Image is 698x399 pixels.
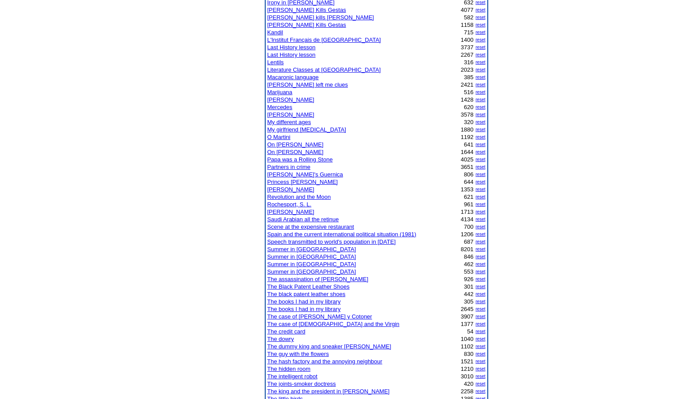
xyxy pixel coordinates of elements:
[267,381,336,387] a: The joints-smoker doctress
[461,7,474,13] font: 4077
[475,45,485,50] a: reset
[267,313,372,320] a: The case of [PERSON_NAME] y Cotoner
[475,232,485,237] a: reset
[475,187,485,192] a: reset
[464,194,474,200] font: 621
[475,381,485,386] a: reset
[475,337,485,341] a: reset
[267,373,318,380] a: The intelligent robot
[267,149,324,155] a: On [PERSON_NAME]
[267,179,338,185] a: Princess [PERSON_NAME]
[461,373,474,380] font: 3010
[475,7,485,12] a: reset
[267,104,292,110] a: Mercedes
[464,276,474,282] font: 926
[475,157,485,162] a: reset
[464,298,474,305] font: 305
[475,22,485,27] a: reset
[475,359,485,364] a: reset
[464,261,474,267] font: 462
[267,283,350,290] a: The Black Patent Leather Shoes
[475,165,485,169] a: reset
[267,276,369,282] a: The assassination of [PERSON_NAME]
[475,366,485,371] a: reset
[475,284,485,289] a: reset
[461,111,474,118] font: 3578
[461,343,474,350] font: 1102
[464,223,474,230] font: 700
[475,82,485,87] a: reset
[267,141,324,148] a: On [PERSON_NAME]
[461,22,474,28] font: 1158
[464,179,474,185] font: 644
[267,7,346,13] a: [PERSON_NAME] Kills Gestas
[475,105,485,110] a: reset
[267,336,294,342] a: The dowry
[475,329,485,334] a: reset
[461,81,474,88] font: 2421
[267,194,331,200] a: Revolution and the Moon
[267,59,284,66] a: Lentils
[475,127,485,132] a: reset
[461,209,474,215] font: 1713
[475,277,485,282] a: reset
[267,298,341,305] a: The books I had in my library
[464,201,474,208] font: 961
[461,51,474,58] font: 2267
[475,224,485,229] a: reset
[267,366,311,372] a: The hidden room
[461,321,474,327] font: 1377
[464,268,474,275] font: 553
[475,52,485,57] a: reset
[475,314,485,319] a: reset
[267,44,316,51] a: Last History lesson
[267,201,311,208] a: Rochesport, S. L.
[461,134,474,140] font: 1192
[461,186,474,193] font: 1353
[461,358,474,365] font: 1521
[475,344,485,349] a: reset
[461,156,474,163] font: 4025
[464,104,474,110] font: 620
[475,299,485,304] a: reset
[464,89,474,95] font: 516
[475,254,485,259] a: reset
[267,119,311,125] a: My different ages
[464,283,474,290] font: 301
[267,358,383,365] a: The hash factory and the annoying neighbour
[267,126,346,133] a: My girlfriend [MEDICAL_DATA]
[461,44,474,51] font: 3737
[475,202,485,207] a: reset
[461,388,474,395] font: 2258
[475,247,485,252] a: reset
[267,351,329,357] a: The guy with the flowers
[267,321,400,327] a: The case of [DEMOGRAPHIC_DATA] and the Virgin
[475,322,485,326] a: reset
[475,374,485,379] a: reset
[464,291,474,297] font: 442
[267,238,396,245] a: Speech transmitted to world's population in [DATE]
[475,30,485,35] a: reset
[475,120,485,124] a: reset
[475,179,485,184] a: reset
[475,142,485,147] a: reset
[267,111,314,118] a: [PERSON_NAME]
[267,96,314,103] a: [PERSON_NAME]
[461,246,474,253] font: 8201
[267,231,417,238] a: Spain and the current international political situation (1981)
[464,141,474,148] font: 641
[464,14,474,21] font: 582
[267,268,356,275] a: Summer in [GEOGRAPHIC_DATA]
[464,59,474,66] font: 316
[475,15,485,20] a: reset
[475,90,485,95] a: reset
[475,194,485,199] a: reset
[464,238,474,245] font: 687
[267,134,291,140] a: O Martini
[267,223,354,230] a: Scene at the expensive restaurant
[267,306,341,312] a: The books I had in my library
[475,239,485,244] a: reset
[464,171,474,178] font: 806
[461,231,474,238] font: 1206
[267,253,356,260] a: Summer in [GEOGRAPHIC_DATA]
